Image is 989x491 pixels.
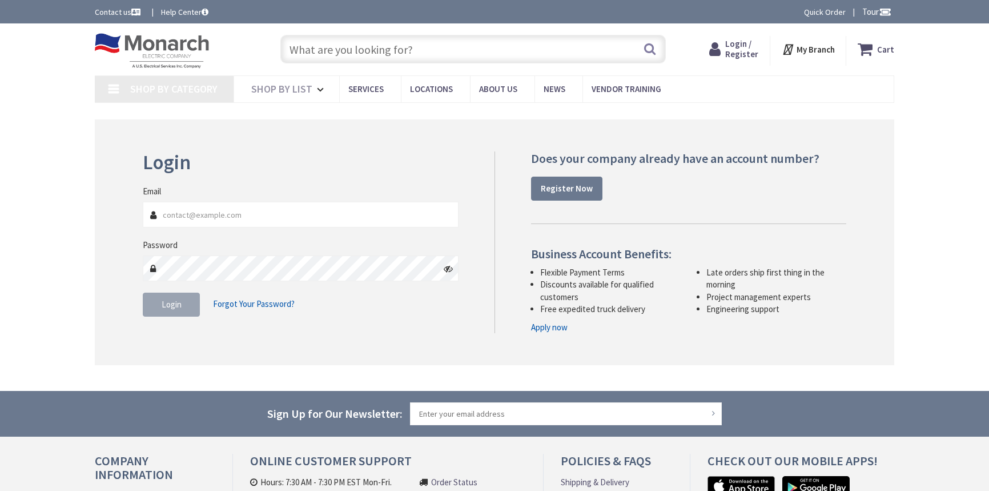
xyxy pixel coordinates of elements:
span: Shop By Category [130,82,218,95]
span: News [544,83,565,94]
li: Project management experts [706,291,846,303]
span: Forgot Your Password? [213,298,295,309]
span: Login / Register [725,38,758,59]
span: Shop By List [251,82,312,95]
span: About Us [479,83,517,94]
a: Forgot Your Password? [213,293,295,315]
a: Contact us [95,6,143,18]
h2: Login [143,151,459,174]
label: Password [143,239,178,251]
li: Flexible Payment Terms [540,266,680,278]
a: Login / Register [709,39,758,59]
a: Quick Order [804,6,846,18]
i: Click here to show/hide password [444,264,453,273]
span: Sign Up for Our Newsletter: [267,406,403,421]
li: Hours: 7:30 AM - 7:30 PM EST Mon-Fri. [250,476,408,488]
div: My Branch [782,39,835,59]
img: Monarch Electric Company [95,33,209,69]
a: Cart [858,39,894,59]
input: What are you looking for? [280,35,666,63]
h4: Policies & FAQs [561,454,673,476]
h4: Does your company already have an account number? [531,151,846,165]
a: Help Center [161,6,208,18]
li: Discounts available for qualified customers [540,278,680,303]
span: Login [162,299,182,310]
strong: Register Now [541,183,593,194]
button: Login [143,293,200,317]
span: Services [348,83,384,94]
a: Apply now [531,321,568,333]
li: Free expedited truck delivery [540,303,680,315]
strong: Cart [877,39,894,59]
h4: Business Account Benefits: [531,247,846,261]
a: Register Now [531,177,602,201]
h4: Check out Our Mobile Apps! [707,454,903,476]
span: Locations [410,83,453,94]
span: Vendor Training [592,83,661,94]
li: Engineering support [706,303,846,315]
li: Late orders ship first thing in the morning [706,266,846,291]
h4: Online Customer Support [250,454,525,476]
input: Enter your email address [410,402,722,425]
span: Tour [862,6,891,17]
strong: My Branch [797,44,835,55]
a: Order Status [431,476,477,488]
h4: Company Information [95,454,215,490]
input: Email [143,202,459,227]
label: Email [143,185,161,197]
a: Shipping & Delivery [561,476,629,488]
